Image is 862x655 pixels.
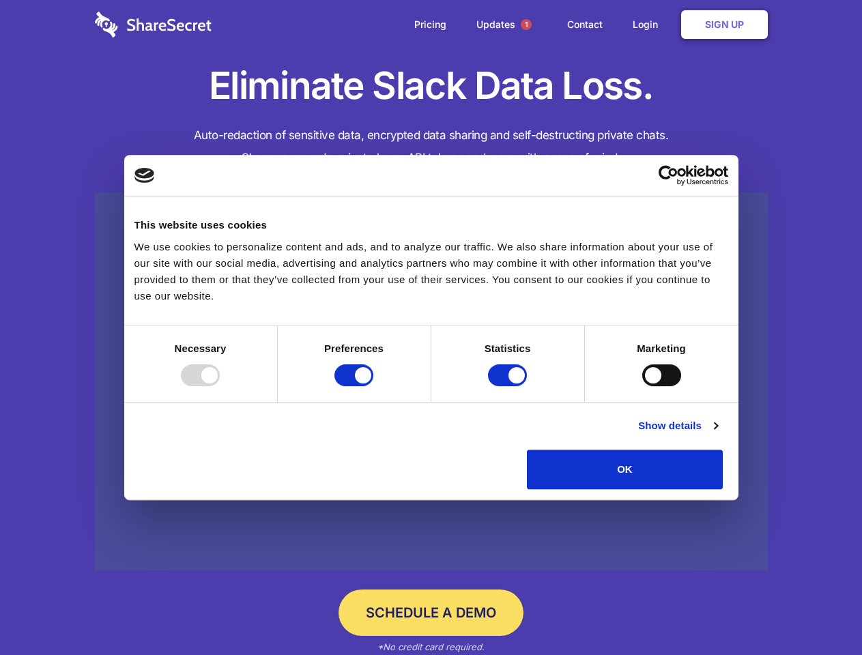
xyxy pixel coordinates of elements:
div: This website uses cookies [134,217,728,233]
button: OK [527,450,723,489]
a: Contact [554,3,616,46]
a: Login [619,3,678,46]
h4: Auto-redaction of sensitive data, encrypted data sharing and self-destructing private chats. Shar... [95,124,768,169]
a: Pricing [401,3,460,46]
a: Wistia video thumbnail [95,192,768,571]
a: Show details [638,418,717,434]
h1: Eliminate Slack Data Loss. [95,61,768,111]
a: Sign Up [681,10,768,39]
strong: Necessary [175,343,227,354]
strong: Preferences [324,343,384,354]
a: Schedule a Demo [339,589,523,636]
span: 1 [521,19,532,30]
img: logo-wordmark-white-trans-d4663122ce5f474addd5e946df7df03e33cb6a1c49d2221995e7729f52c070b2.svg [95,12,212,38]
strong: Statistics [485,343,531,354]
strong: Marketing [637,343,686,354]
div: We use cookies to personalize content and ads, and to analyze our traffic. We also share informat... [134,239,728,304]
em: *No credit card required. [377,641,485,652]
a: Usercentrics Cookiebot - opens in a new window [609,165,728,186]
img: logo [134,168,155,183]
